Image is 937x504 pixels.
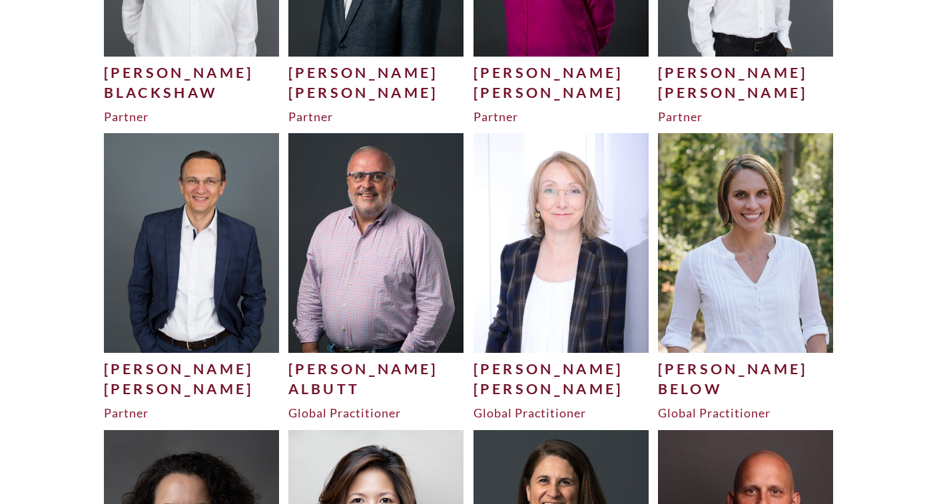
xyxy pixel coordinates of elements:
div: [PERSON_NAME] [288,83,464,103]
div: [PERSON_NAME] [658,359,834,379]
div: Below [658,379,834,399]
div: Global Practitioner [473,405,649,421]
div: [PERSON_NAME] [104,379,280,399]
div: [PERSON_NAME] [104,63,280,83]
a: [PERSON_NAME][PERSON_NAME]Partner [104,133,280,421]
div: Partner [288,109,464,125]
div: [PERSON_NAME] [288,359,464,379]
div: Partner [104,109,280,125]
img: Graham-A-500x625.jpg [288,133,464,352]
div: [PERSON_NAME] [658,63,834,83]
div: [PERSON_NAME] [104,359,280,379]
div: [PERSON_NAME] [473,359,649,379]
div: Global Practitioner [658,405,834,421]
div: [PERSON_NAME] [288,63,464,83]
div: Partner [104,405,280,421]
div: [PERSON_NAME] [473,83,649,103]
div: Partner [473,109,649,125]
img: Chantal-1-500x625.png [658,133,834,352]
div: [PERSON_NAME] [658,83,834,103]
div: Albutt [288,379,464,399]
div: Partner [658,109,834,125]
div: [PERSON_NAME] [473,63,649,83]
div: [PERSON_NAME] [473,379,649,399]
a: [PERSON_NAME]BelowGlobal Practitioner [658,133,834,421]
img: Camilla-Beglan-1-500x625.jpg [473,133,649,352]
div: Global Practitioner [288,405,464,421]
a: [PERSON_NAME][PERSON_NAME]Global Practitioner [473,133,649,421]
img: Philipp-Spannuth-Website-500x625.jpg [104,133,280,352]
div: Blackshaw [104,83,280,103]
a: [PERSON_NAME]AlbuttGlobal Practitioner [288,133,464,421]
